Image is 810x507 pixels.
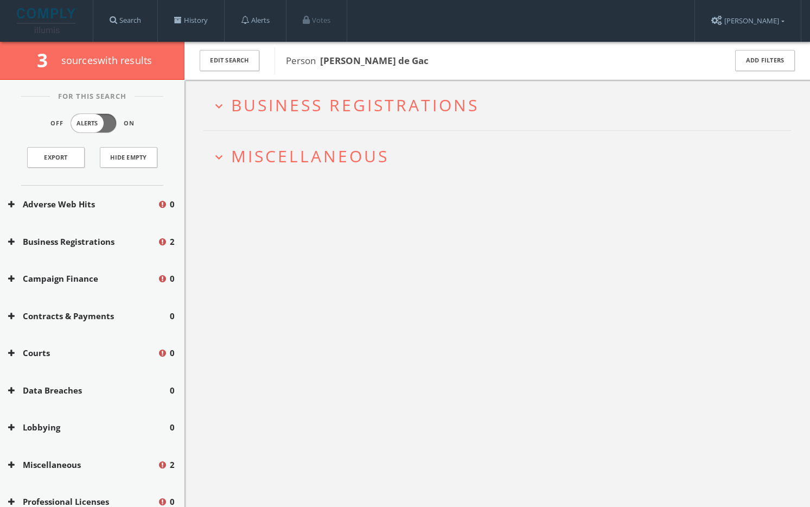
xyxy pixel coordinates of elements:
[170,198,175,211] span: 0
[170,347,175,359] span: 0
[27,147,85,168] a: Export
[8,236,157,248] button: Business Registrations
[61,54,152,67] span: source s with results
[8,421,170,434] button: Lobbying
[320,54,429,67] b: [PERSON_NAME] de Gac
[170,421,175,434] span: 0
[170,384,175,397] span: 0
[735,50,795,71] button: Add Filters
[212,150,226,164] i: expand_more
[212,99,226,113] i: expand_more
[170,310,175,322] span: 0
[170,272,175,285] span: 0
[200,50,259,71] button: Edit Search
[8,272,157,285] button: Campaign Finance
[212,96,791,114] button: expand_moreBusiness Registrations
[286,54,429,67] span: Person
[8,459,157,471] button: Miscellaneous
[212,147,791,165] button: expand_moreMiscellaneous
[231,145,389,167] span: Miscellaneous
[170,459,175,471] span: 2
[37,47,57,73] span: 3
[124,119,135,128] span: On
[50,91,135,102] span: For This Search
[50,119,63,128] span: Off
[8,310,170,322] button: Contracts & Payments
[8,384,170,397] button: Data Breaches
[170,236,175,248] span: 2
[8,347,157,359] button: Courts
[100,147,157,168] button: Hide Empty
[17,8,78,33] img: illumis
[231,94,479,116] span: Business Registrations
[8,198,157,211] button: Adverse Web Hits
